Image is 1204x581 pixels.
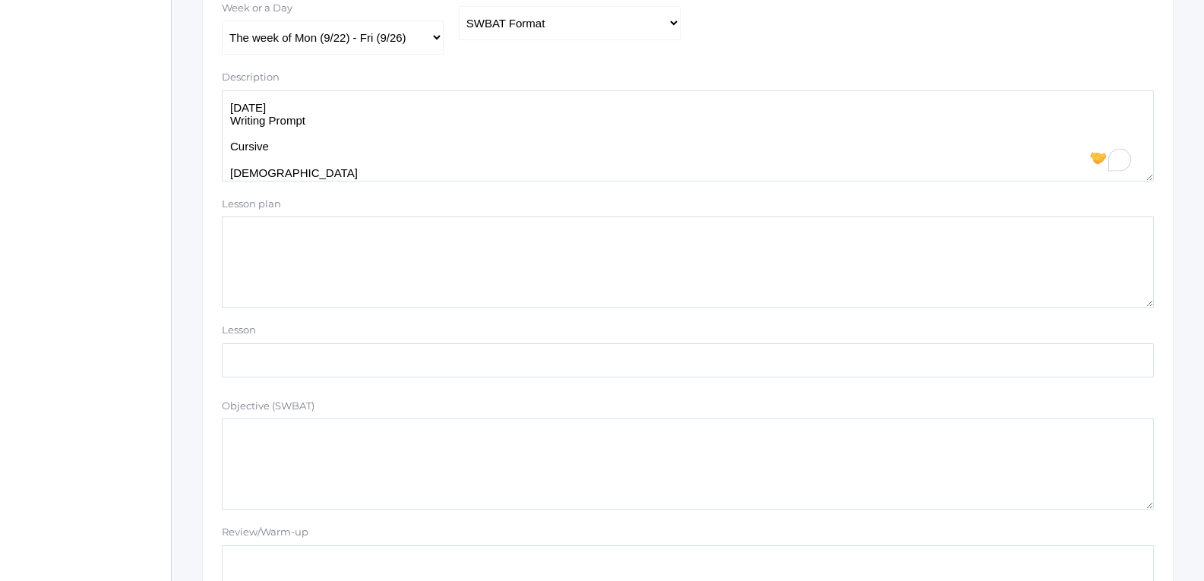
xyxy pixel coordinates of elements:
textarea: To enrich screen reader interactions, please activate Accessibility in Grammarly extension settings [222,90,1154,182]
label: Lesson [222,323,256,338]
label: Lesson plan [222,197,281,212]
label: Review/Warm-up [222,525,308,540]
label: Description [222,70,280,85]
label: Objective (SWBAT) [222,399,314,414]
